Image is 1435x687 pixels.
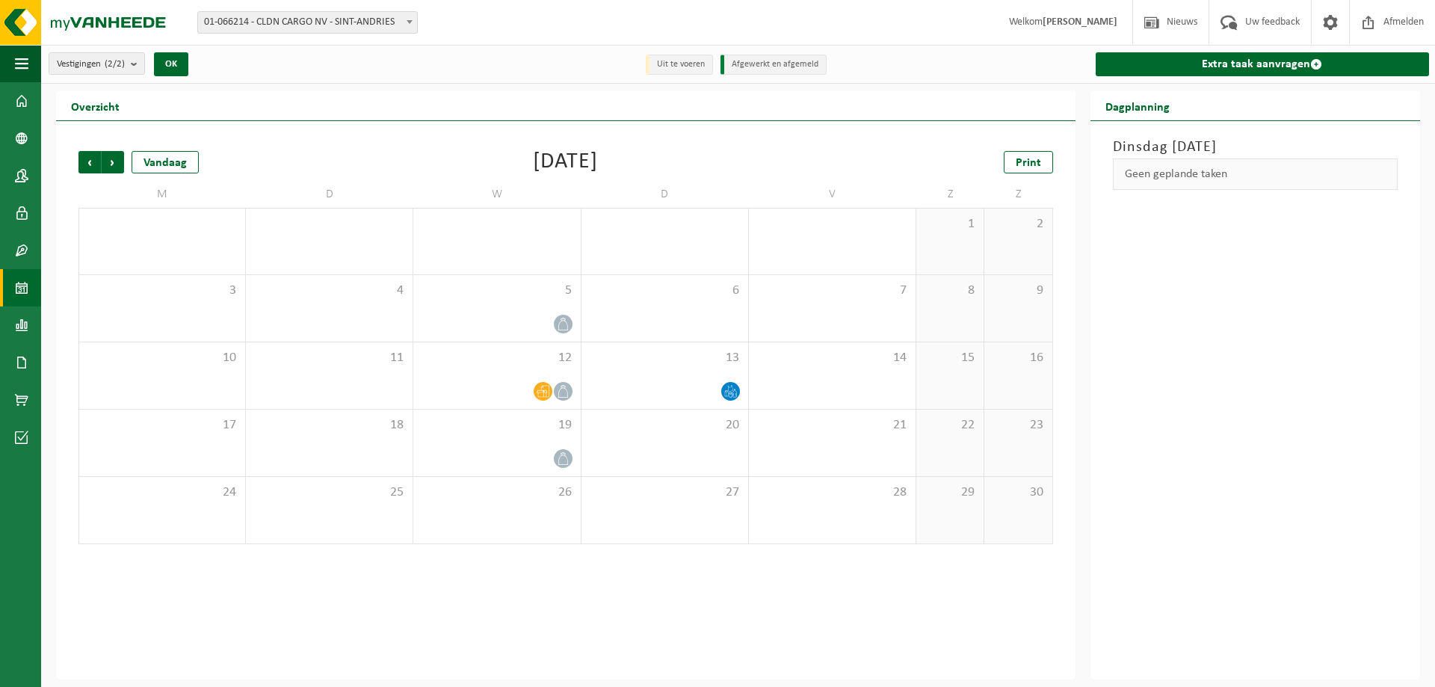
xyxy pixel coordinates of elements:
[756,417,908,434] span: 21
[646,55,713,75] li: Uit te voeren
[1090,91,1185,120] h2: Dagplanning
[1043,16,1117,28] strong: [PERSON_NAME]
[589,283,741,299] span: 6
[87,417,238,434] span: 17
[253,417,405,434] span: 18
[1113,158,1398,190] div: Geen geplande taken
[421,417,573,434] span: 19
[87,350,238,366] span: 10
[421,350,573,366] span: 12
[57,53,125,76] span: Vestigingen
[924,283,976,299] span: 8
[105,59,125,69] count: (2/2)
[102,151,124,173] span: Volgende
[132,151,199,173] div: Vandaag
[253,350,405,366] span: 11
[924,216,976,232] span: 1
[413,181,581,208] td: W
[78,151,101,173] span: Vorige
[78,181,246,208] td: M
[720,55,827,75] li: Afgewerkt en afgemeld
[924,350,976,366] span: 15
[916,181,984,208] td: Z
[992,216,1044,232] span: 2
[1096,52,1429,76] a: Extra taak aanvragen
[421,283,573,299] span: 5
[581,181,749,208] td: D
[49,52,145,75] button: Vestigingen(2/2)
[756,283,908,299] span: 7
[924,417,976,434] span: 22
[984,181,1052,208] td: Z
[756,484,908,501] span: 28
[756,350,908,366] span: 14
[589,484,741,501] span: 27
[589,417,741,434] span: 20
[253,283,405,299] span: 4
[197,11,418,34] span: 01-066214 - CLDN CARGO NV - SINT-ANDRIES
[87,484,238,501] span: 24
[924,484,976,501] span: 29
[198,12,417,33] span: 01-066214 - CLDN CARGO NV - SINT-ANDRIES
[589,350,741,366] span: 13
[992,417,1044,434] span: 23
[1016,157,1041,169] span: Print
[992,283,1044,299] span: 9
[421,484,573,501] span: 26
[992,350,1044,366] span: 16
[253,484,405,501] span: 25
[154,52,188,76] button: OK
[56,91,135,120] h2: Overzicht
[87,283,238,299] span: 3
[992,484,1044,501] span: 30
[246,181,413,208] td: D
[1004,151,1053,173] a: Print
[749,181,916,208] td: V
[533,151,598,173] div: [DATE]
[1113,136,1398,158] h3: Dinsdag [DATE]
